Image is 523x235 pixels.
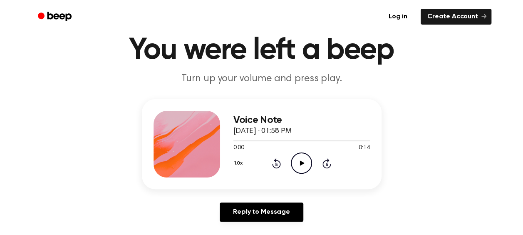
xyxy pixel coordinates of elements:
[233,144,244,152] span: 0:00
[220,202,303,222] a: Reply to Message
[233,156,246,170] button: 1.0x
[233,127,292,135] span: [DATE] · 01:58 PM
[32,9,79,25] a: Beep
[233,115,370,126] h3: Voice Note
[102,72,421,86] p: Turn up your volume and press play.
[359,144,369,152] span: 0:14
[380,7,416,26] a: Log in
[421,9,491,25] a: Create Account
[49,35,475,65] h1: You were left a beep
